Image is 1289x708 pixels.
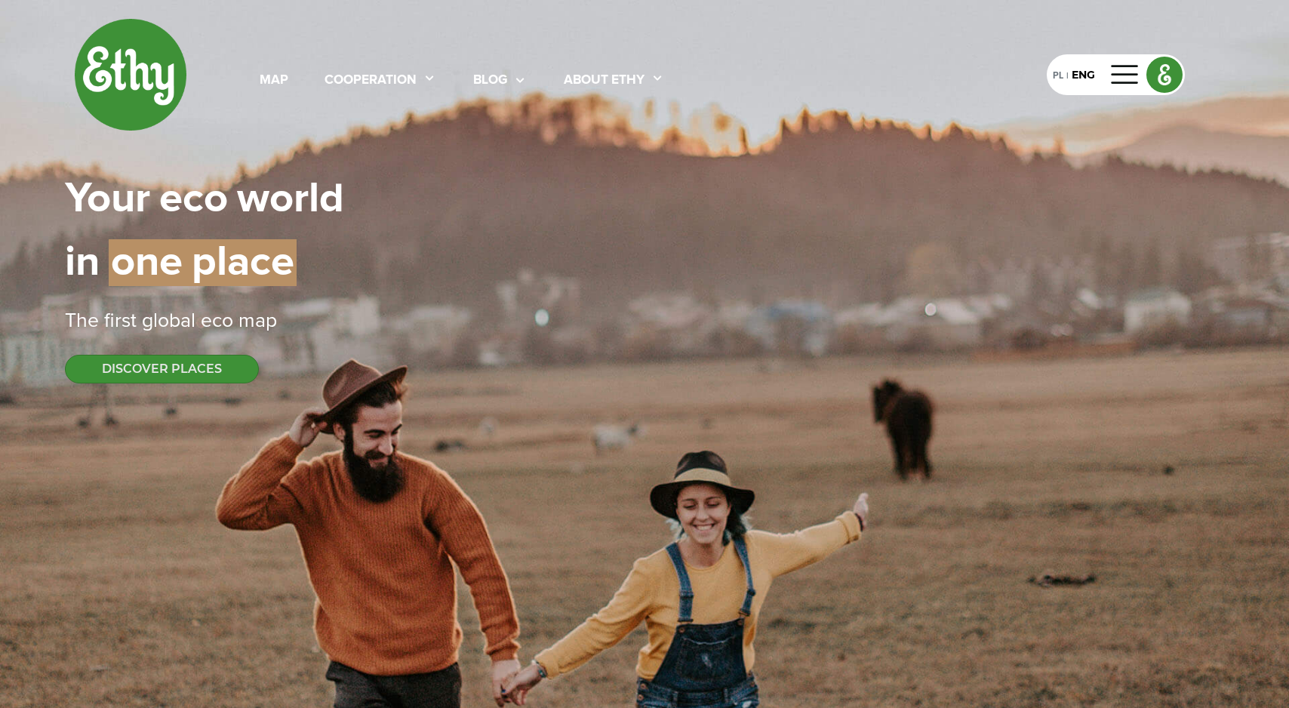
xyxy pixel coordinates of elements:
[192,239,297,286] span: place
[183,239,192,286] span: |
[65,355,259,383] button: DISCOVER PLACES
[150,178,159,220] span: |
[473,71,507,91] div: blog
[1072,67,1095,83] div: ENG
[1053,66,1063,83] div: PL
[325,71,417,91] div: cooperation
[65,306,1224,337] div: The first global eco map
[1063,69,1072,83] div: |
[109,239,183,286] span: one
[260,71,288,91] div: map
[237,178,344,220] span: world
[74,18,187,131] img: ethy-logo
[65,242,100,284] span: in
[1147,57,1182,92] img: ethy logo
[65,178,150,220] span: Your
[100,242,109,284] span: |
[564,71,644,91] div: About ethy
[228,178,237,220] span: |
[159,178,228,220] span: eco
